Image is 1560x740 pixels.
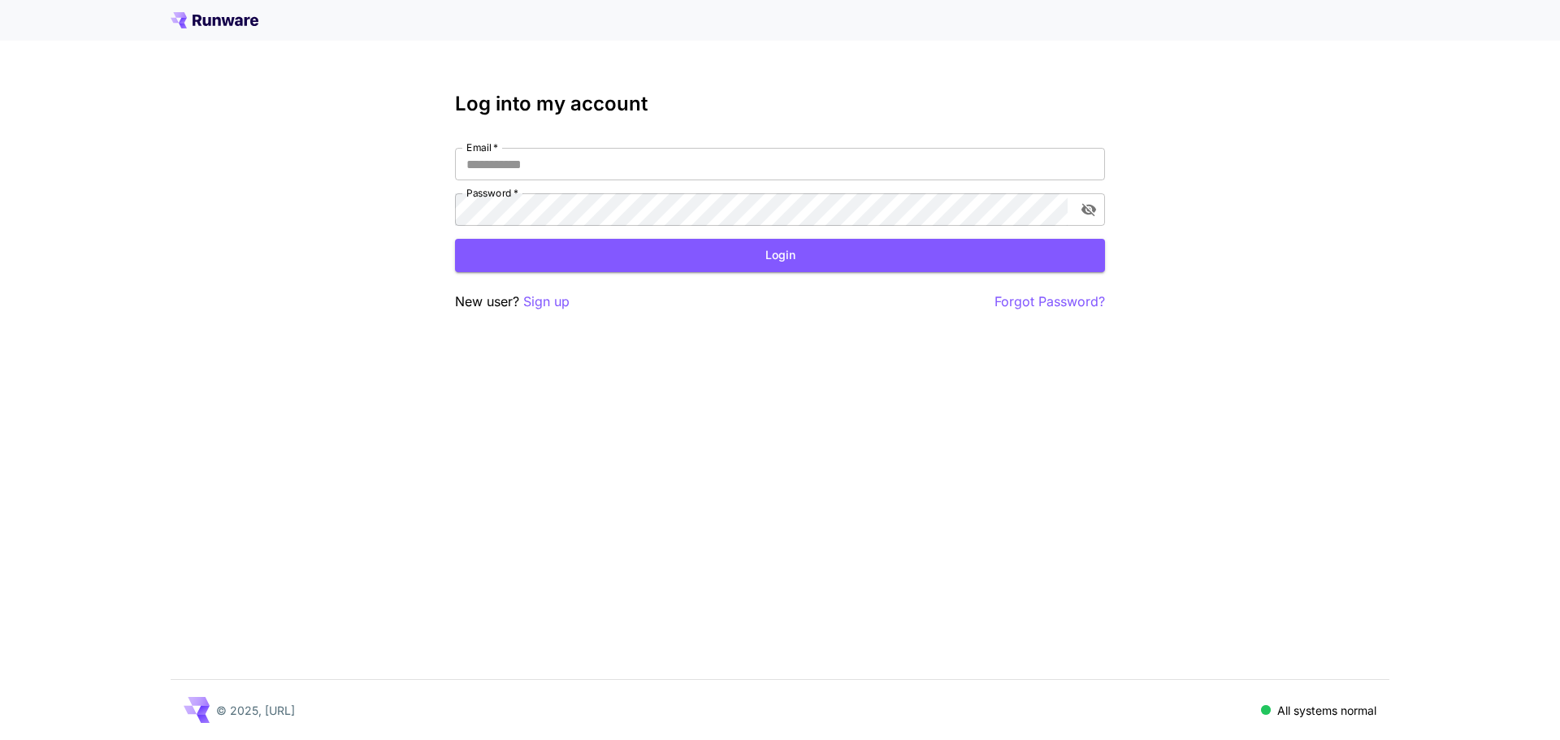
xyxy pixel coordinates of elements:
[216,702,295,719] p: © 2025, [URL]
[455,93,1105,115] h3: Log into my account
[994,292,1105,312] button: Forgot Password?
[466,186,518,200] label: Password
[523,292,570,312] button: Sign up
[455,292,570,312] p: New user?
[455,239,1105,272] button: Login
[1074,195,1103,224] button: toggle password visibility
[1277,702,1376,719] p: All systems normal
[466,141,498,154] label: Email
